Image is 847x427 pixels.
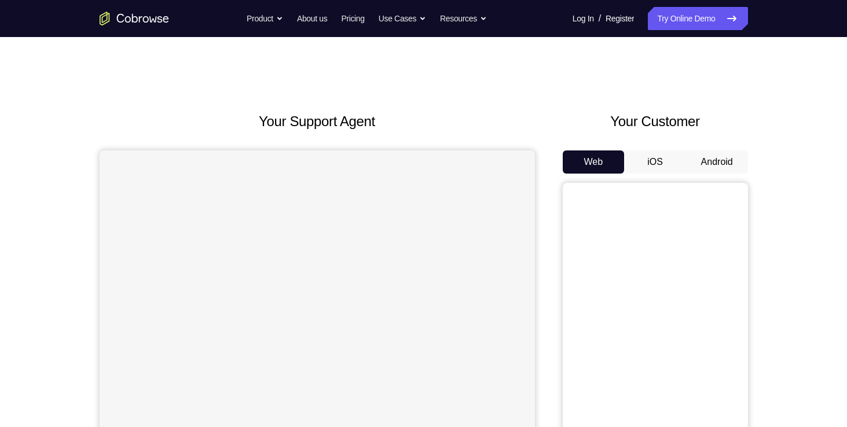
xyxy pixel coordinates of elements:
a: Register [606,7,634,30]
a: Try Online Demo [648,7,747,30]
span: / [599,12,601,25]
a: Log In [573,7,594,30]
a: About us [297,7,327,30]
h2: Your Customer [563,111,748,132]
button: Use Cases [379,7,426,30]
h2: Your Support Agent [100,111,535,132]
button: Android [686,150,748,174]
button: Web [563,150,625,174]
button: Resources [440,7,487,30]
a: Go to the home page [100,12,169,25]
button: iOS [624,150,686,174]
button: Product [247,7,283,30]
a: Pricing [341,7,364,30]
